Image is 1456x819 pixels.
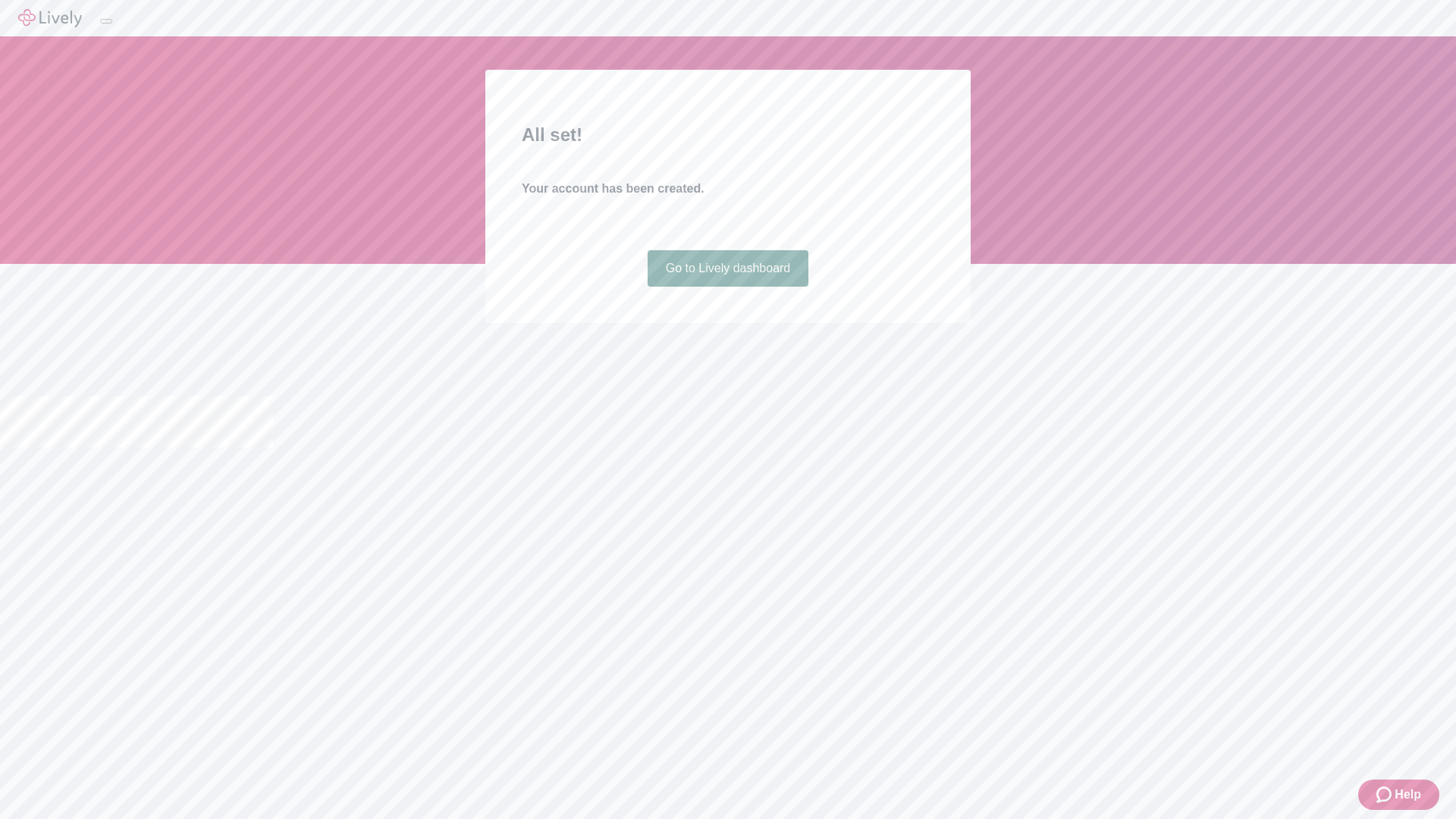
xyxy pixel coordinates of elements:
[100,19,112,24] button: Log out
[522,180,934,198] h4: Your account has been created.
[1395,786,1421,804] span: Help
[18,9,82,27] img: Lively
[1358,780,1439,810] button: Zendesk support iconHelp
[1376,786,1395,804] svg: Zendesk support icon
[648,250,809,287] a: Go to Lively dashboard
[522,121,934,149] h2: All set!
